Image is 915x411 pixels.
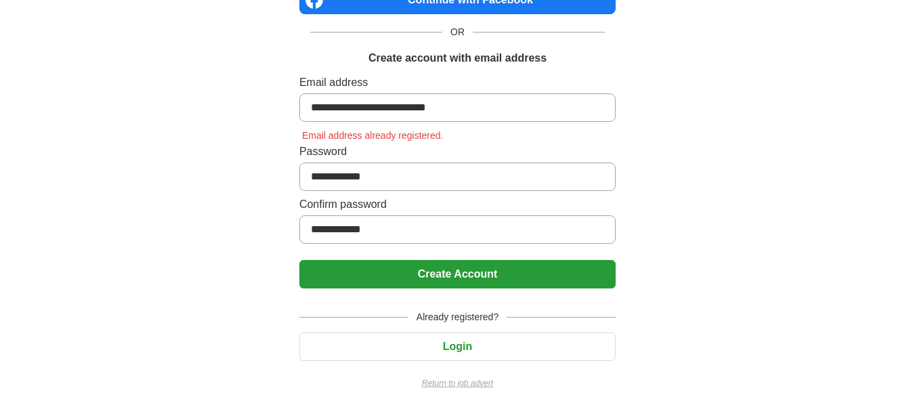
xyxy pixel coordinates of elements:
[368,50,547,66] h1: Create account with email address
[299,196,616,213] label: Confirm password
[299,144,616,160] label: Password
[408,310,507,324] span: Already registered?
[299,377,616,389] a: Return to job advert
[442,25,473,39] span: OR
[299,332,616,361] button: Login
[299,260,616,288] button: Create Account
[299,341,616,352] a: Login
[299,130,446,141] span: Email address already registered.
[299,74,616,91] label: Email address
